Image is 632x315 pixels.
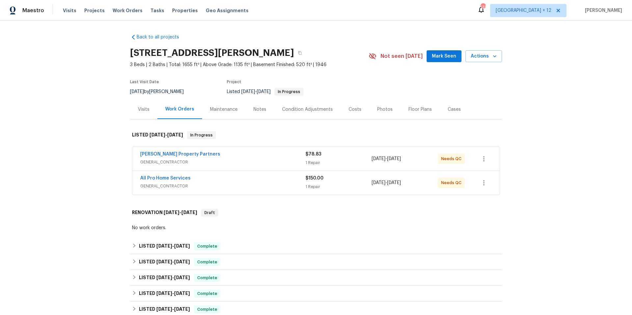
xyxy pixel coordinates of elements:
span: [DATE] [174,275,190,280]
span: Complete [195,243,220,250]
span: [DATE] [257,89,271,94]
div: by [PERSON_NAME] [130,88,192,96]
div: 131 [481,4,485,11]
span: [DATE] [156,244,172,248]
span: GENERAL_CONTRACTOR [140,183,305,189]
span: [DATE] [156,307,172,311]
div: LISTED [DATE]-[DATE]Complete [130,286,502,302]
h6: RENOVATION [132,209,197,217]
span: [DATE] [387,157,401,161]
span: [DATE] [181,210,197,215]
span: Complete [195,275,220,281]
span: [DATE] [156,275,172,280]
span: Listed [227,89,303,94]
span: 3 Beds | 2 Baths | Total: 1655 ft² | Above Grade: 1135 ft² | Basement Finished: 520 ft² | 1946 [130,61,369,68]
div: RENOVATION [DATE]-[DATE]Draft [130,202,502,223]
span: [DATE] [372,181,385,185]
div: LISTED [DATE]-[DATE]Complete [130,238,502,254]
span: [DATE] [130,89,144,94]
span: Last Visit Date [130,80,159,84]
span: Work Orders [113,7,143,14]
span: - [156,291,190,296]
h6: LISTED [139,242,190,250]
div: Notes [253,106,266,113]
span: - [372,156,401,162]
span: Mark Seen [432,52,456,61]
a: [PERSON_NAME] Property Partners [140,152,220,157]
span: Actions [471,52,497,61]
div: Costs [349,106,361,113]
h6: LISTED [139,274,190,282]
span: - [156,244,190,248]
div: No work orders. [132,225,500,231]
span: Geo Assignments [206,7,249,14]
h6: LISTED [139,290,190,298]
a: All Pro Home Services [140,176,191,181]
span: [DATE] [167,133,183,137]
button: Copy Address [294,47,306,59]
span: [DATE] [174,291,190,296]
h6: LISTED [139,258,190,266]
span: Complete [195,290,220,297]
span: [DATE] [241,89,255,94]
div: Floor Plans [408,106,432,113]
span: [DATE] [156,259,172,264]
div: Visits [138,106,149,113]
span: [PERSON_NAME] [582,7,622,14]
span: - [164,210,197,215]
h6: LISTED [139,305,190,313]
button: Actions [465,50,502,62]
span: Visits [63,7,76,14]
div: LISTED [DATE]-[DATE]In Progress [130,125,502,146]
span: Projects [84,7,105,14]
div: 1 Repair [305,159,372,166]
span: GENERAL_CONTRACTOR [140,159,305,165]
span: - [372,180,401,186]
span: Tasks [150,8,164,13]
span: - [156,275,190,280]
span: Needs QC [441,156,464,162]
div: Maintenance [210,106,238,113]
div: Condition Adjustments [282,106,333,113]
span: [DATE] [149,133,165,137]
a: Back to all projects [130,34,193,40]
h2: [STREET_ADDRESS][PERSON_NAME] [130,50,294,56]
div: LISTED [DATE]-[DATE]Complete [130,270,502,286]
span: $150.00 [305,176,324,181]
div: 1 Repair [305,183,372,190]
h6: LISTED [132,131,183,139]
span: - [241,89,271,94]
span: Maestro [22,7,44,14]
span: [GEOGRAPHIC_DATA] + 12 [496,7,551,14]
span: Not seen [DATE] [381,53,423,60]
span: Properties [172,7,198,14]
span: Draft [202,209,218,216]
button: Mark Seen [427,50,461,62]
span: [DATE] [174,307,190,311]
div: Cases [448,106,461,113]
span: - [156,307,190,311]
span: In Progress [275,90,303,94]
span: In Progress [188,132,215,138]
div: Work Orders [165,106,194,112]
span: [DATE] [156,291,172,296]
span: Complete [195,306,220,313]
span: Project [227,80,241,84]
div: Photos [377,106,393,113]
span: Needs QC [441,180,464,186]
span: $78.83 [305,152,321,157]
div: LISTED [DATE]-[DATE]Complete [130,254,502,270]
span: [DATE] [164,210,179,215]
span: - [156,259,190,264]
span: [DATE] [174,259,190,264]
span: - [149,133,183,137]
span: [DATE] [372,157,385,161]
span: Complete [195,259,220,265]
span: [DATE] [387,181,401,185]
span: [DATE] [174,244,190,248]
